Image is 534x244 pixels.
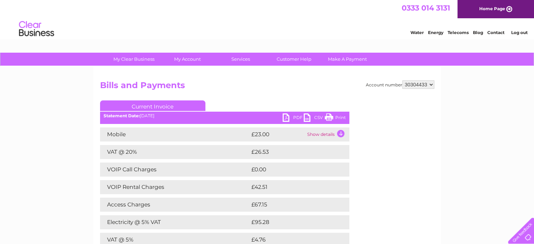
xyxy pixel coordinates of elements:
div: [DATE] [100,113,349,118]
td: £95.28 [250,215,335,229]
td: VAT @ 20% [100,145,250,159]
td: VOIP Call Charges [100,163,250,177]
td: £23.00 [250,127,305,141]
td: VOIP Rental Charges [100,180,250,194]
td: Access Charges [100,198,250,212]
td: £0.00 [250,163,333,177]
a: Log out [511,30,527,35]
a: My Account [158,53,216,66]
a: Print [325,113,346,124]
a: Make A Payment [318,53,376,66]
a: Telecoms [448,30,469,35]
a: Contact [487,30,505,35]
a: 0333 014 3131 [402,4,450,12]
a: Customer Help [265,53,323,66]
a: My Clear Business [105,53,163,66]
img: logo.png [19,18,54,40]
td: £67.15 [250,198,334,212]
a: Blog [473,30,483,35]
a: Energy [428,30,443,35]
a: PDF [283,113,304,124]
td: Show details [305,127,349,141]
a: CSV [304,113,325,124]
b: Statement Date: [104,113,140,118]
a: Services [212,53,270,66]
a: Current Invoice [100,100,205,111]
td: Mobile [100,127,250,141]
div: Clear Business is a trading name of Verastar Limited (registered in [GEOGRAPHIC_DATA] No. 3667643... [101,4,433,34]
div: Account number [366,80,434,89]
h2: Bills and Payments [100,80,434,94]
td: Electricity @ 5% VAT [100,215,250,229]
td: £26.53 [250,145,335,159]
td: £42.51 [250,180,334,194]
a: Water [410,30,424,35]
